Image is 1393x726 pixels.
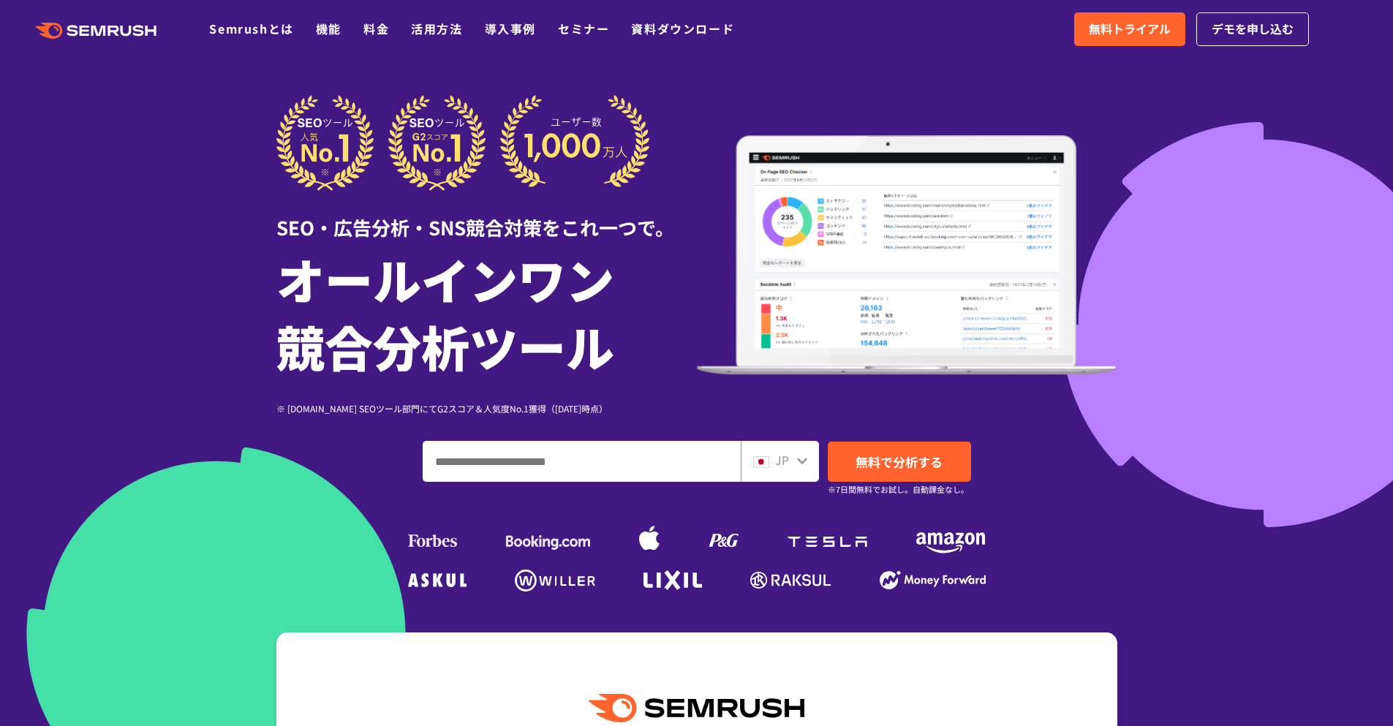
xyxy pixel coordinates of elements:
a: セミナー [558,20,609,37]
h1: オールインワン 競合分析ツール [276,245,697,379]
a: 無料で分析する [828,442,971,482]
span: 無料トライアル [1089,20,1171,39]
a: 料金 [363,20,389,37]
span: JP [775,451,789,469]
div: ※ [DOMAIN_NAME] SEOツール部門にてG2スコア＆人気度No.1獲得（[DATE]時点） [276,401,697,415]
a: Semrushとは [209,20,293,37]
a: 無料トライアル [1074,12,1185,46]
input: ドメイン、キーワードまたはURLを入力してください [423,442,740,481]
div: SEO・広告分析・SNS競合対策をこれ一つで。 [276,191,697,241]
a: 資料ダウンロード [631,20,734,37]
a: 導入事例 [485,20,536,37]
img: Semrush [589,694,804,722]
span: デモを申し込む [1212,20,1294,39]
a: デモを申し込む [1196,12,1309,46]
small: ※7日間無料でお試し。自動課金なし。 [828,483,969,496]
a: 機能 [316,20,341,37]
span: 無料で分析する [856,453,943,471]
a: 活用方法 [411,20,462,37]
